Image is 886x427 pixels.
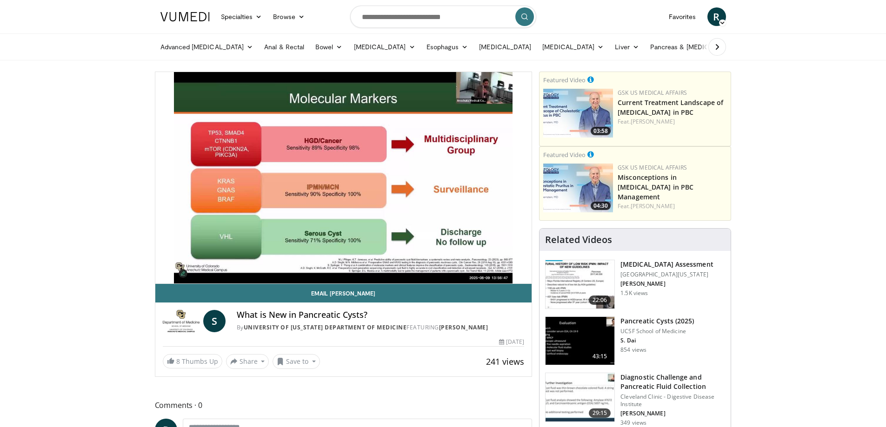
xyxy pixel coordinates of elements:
div: [DATE] [499,338,524,346]
span: 43:15 [589,352,611,361]
a: Pancreas & [MEDICAL_DATA] [645,38,753,56]
p: UCSF School of Medicine [620,328,694,335]
h4: Related Videos [545,234,612,245]
span: Comments 0 [155,399,533,411]
a: Specialties [215,7,268,26]
a: University of [US_STATE] Department of Medicine [244,323,407,331]
span: 22:06 [589,296,611,305]
a: Current Treatment Landscape of [MEDICAL_DATA] in PBC [618,98,723,117]
a: Esophagus [421,38,474,56]
input: Search topics, interventions [350,6,536,28]
a: Anal & Rectal [259,38,310,56]
a: 43:15 Pancreatic Cysts (2025) UCSF School of Medicine S. Dai 854 views [545,316,725,366]
div: Feat. [618,202,727,210]
img: f2de704e-e447-4d57-80c9-833d99ae96b1.150x105_q85_crop-smart_upscale.jpg [546,260,614,309]
a: 29:15 Diagnostic Challenge and Pancreatic Fluid Collection Cleveland Clinic - Digestive Disease I... [545,373,725,427]
small: Featured Video [543,76,586,84]
p: 854 views [620,346,646,354]
a: [MEDICAL_DATA] [473,38,537,56]
button: Save to [273,354,320,369]
div: Feat. [618,118,727,126]
a: Liver [609,38,644,56]
a: 8 Thumbs Up [163,354,222,368]
a: Misconceptions in [MEDICAL_DATA] in PBC Management [618,173,693,201]
a: GSK US Medical Affairs [618,89,687,97]
p: 349 views [620,419,646,427]
video-js: Video Player [155,72,532,284]
a: Email [PERSON_NAME] [155,284,532,302]
span: 8 [176,357,180,366]
h4: What is New in Pancreatic Cysts? [237,310,524,320]
span: 04:30 [591,202,611,210]
span: 29:15 [589,408,611,418]
a: Advanced [MEDICAL_DATA] [155,38,259,56]
span: 241 views [486,356,524,367]
img: 80648b2f-fef7-42cf-9147-40ea3e731334.jpg.150x105_q85_crop-smart_upscale.jpg [543,89,613,138]
a: GSK US Medical Affairs [618,164,687,171]
button: Share [226,354,269,369]
img: aa8aa058-1558-4842-8c0c-0d4d7a40e65d.jpg.150x105_q85_crop-smart_upscale.jpg [543,164,613,212]
p: [PERSON_NAME] [620,410,725,417]
a: S [203,310,226,332]
small: Featured Video [543,151,586,159]
a: [PERSON_NAME] [631,202,675,210]
div: By FEATURING [237,323,524,332]
span: 03:58 [591,127,611,135]
a: [MEDICAL_DATA] [348,38,421,56]
a: 04:30 [543,164,613,212]
img: University of Colorado Department of Medicine [163,310,200,332]
p: Cleveland Clinic - Digestive Disease Institute [620,393,725,408]
a: R [707,7,726,26]
img: 7a1cb544-669a-4e07-9a7a-1466b74f52a8.150x105_q85_crop-smart_upscale.jpg [546,373,614,421]
a: Bowel [310,38,348,56]
p: [PERSON_NAME] [620,280,713,288]
h3: [MEDICAL_DATA] Assessment [620,260,713,269]
a: Favorites [663,7,702,26]
p: 1.5K views [620,289,648,297]
p: S. Dai [620,337,694,344]
a: [MEDICAL_DATA] [537,38,609,56]
a: 03:58 [543,89,613,138]
a: Browse [267,7,310,26]
p: [GEOGRAPHIC_DATA][US_STATE] [620,271,713,278]
h3: Diagnostic Challenge and Pancreatic Fluid Collection [620,373,725,391]
a: [PERSON_NAME] [631,118,675,125]
a: 22:06 [MEDICAL_DATA] Assessment [GEOGRAPHIC_DATA][US_STATE] [PERSON_NAME] 1.5K views [545,260,725,309]
a: [PERSON_NAME] [439,323,488,331]
h3: Pancreatic Cysts (2025) [620,316,694,326]
img: VuMedi Logo [160,12,210,21]
img: 2a8c82cf-33b7-4529-b50b-997bf1bf28ed.150x105_q85_crop-smart_upscale.jpg [546,317,614,365]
